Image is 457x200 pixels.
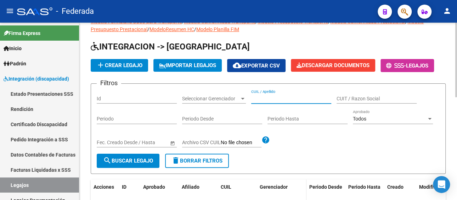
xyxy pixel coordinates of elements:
[103,158,153,164] span: Buscar Legajo
[380,59,434,72] button: -Legajos
[96,61,105,69] mat-icon: add
[91,42,250,52] span: INTEGRACION -> [GEOGRAPHIC_DATA]
[97,140,123,146] input: Fecha inicio
[96,62,142,69] span: Crear Legajo
[94,184,114,190] span: Acciones
[221,140,261,146] input: Archivo CSV CUIL
[443,7,451,15] mat-icon: person
[171,156,180,165] mat-icon: delete
[4,29,40,37] span: Firma Express
[97,154,159,168] button: Buscar Legajo
[221,184,231,190] span: CUIL
[6,7,14,15] mat-icon: menu
[171,158,222,164] span: Borrar Filtros
[291,59,375,72] button: Descargar Documentos
[153,59,222,72] button: IMPORTAR LEGAJOS
[196,27,239,32] a: Modelo Planilla FIM
[56,4,94,19] span: - Federada
[103,156,112,165] mat-icon: search
[309,184,342,190] span: Periodo Desde
[122,184,126,190] span: ID
[129,140,163,146] input: Fecha fin
[91,59,148,72] button: Crear Legajo
[348,184,380,190] span: Periodo Hasta
[4,45,22,52] span: Inicio
[233,61,241,70] mat-icon: cloud_download
[4,60,26,67] span: Padrón
[261,136,270,144] mat-icon: help
[227,59,286,72] button: Exportar CSV
[353,116,366,122] span: Todos
[233,63,280,69] span: Exportar CSV
[386,63,406,69] span: -
[406,63,428,69] span: Legajos
[149,27,194,32] a: ModeloResumen HC
[169,139,176,147] button: Open calendar
[260,184,288,190] span: Gerenciador
[297,62,369,69] span: Descargar Documentos
[387,184,404,190] span: Creado
[433,176,450,193] div: Open Intercom Messenger
[143,184,165,190] span: Aprobado
[419,184,445,190] span: Modificado
[182,140,221,145] span: Archivo CSV CUIL
[97,78,121,88] h3: Filtros
[182,184,199,190] span: Afiliado
[4,75,69,83] span: Integración (discapacidad)
[165,154,229,168] button: Borrar Filtros
[159,62,216,69] span: IMPORTAR LEGAJOS
[182,96,239,102] span: Seleccionar Gerenciador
